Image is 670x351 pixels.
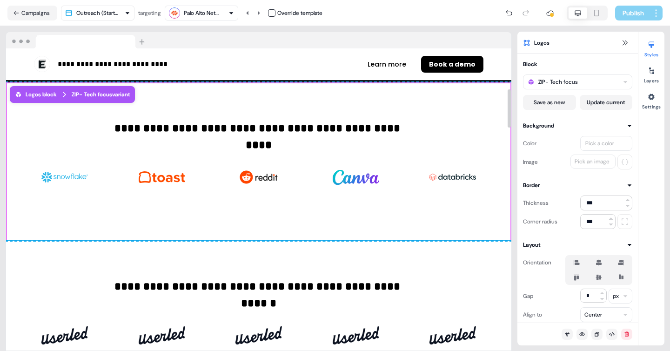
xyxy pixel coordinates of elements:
button: Learn more [360,56,414,73]
button: Pick a color [580,136,632,151]
div: Logos block [14,90,57,99]
div: Corner radius [523,214,557,229]
div: px [613,291,619,301]
div: Thickness [523,196,549,210]
img: Image [41,159,88,196]
div: Palo Alto Networks [184,8,221,18]
div: Align to [523,307,542,322]
div: ImageImageImageImageImage [34,151,483,203]
button: Campaigns [7,6,57,20]
button: Palo Alto Networks [165,6,238,20]
button: ZIP- Tech focus [523,74,632,89]
div: Layout [523,240,541,250]
div: ZIP- Tech focus variant [72,90,130,99]
img: Image [429,159,476,196]
button: Background [523,121,632,130]
div: Image [523,155,538,169]
div: Background [523,121,554,130]
img: Browser topbar [6,32,149,49]
button: Layers [638,63,664,84]
div: Orientation [523,255,551,270]
button: Layout [523,240,632,250]
button: Border [523,181,632,190]
button: Update current [580,95,633,110]
div: Pick an image [573,157,611,166]
div: Override template [277,8,322,18]
div: ZIP- Tech focus [538,77,578,87]
button: Pick an image [570,155,616,169]
button: Settings [638,89,664,110]
div: Border [523,181,540,190]
div: Learn moreBook a demo [262,56,483,73]
img: Image [333,159,379,196]
div: Pick a color [583,139,616,148]
div: Gap [523,289,533,304]
div: Block [523,60,537,69]
span: Logos [534,38,549,47]
img: Image [235,159,282,196]
div: Center [584,310,602,319]
div: Outreach (Starter) [76,8,121,18]
button: Styles [638,37,664,58]
button: Save as new [523,95,576,110]
div: targeting [138,8,161,18]
button: Block [523,60,632,69]
img: Image [139,159,185,196]
div: Color [523,136,536,151]
button: Book a demo [421,56,483,73]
